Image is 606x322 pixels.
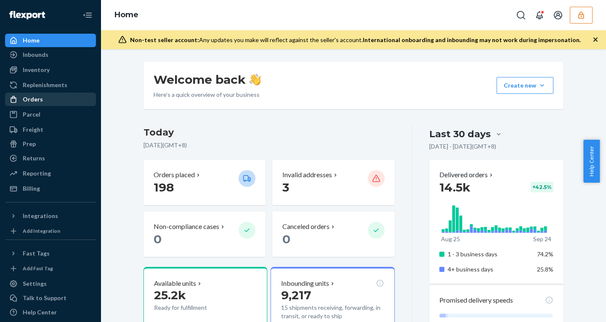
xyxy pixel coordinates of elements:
p: Non-compliance cases [154,222,219,232]
a: Inbounds [5,48,96,61]
button: Orders placed 198 [144,160,266,205]
div: Returns [23,154,45,162]
div: + 42.5 % [531,182,553,192]
div: Integrations [23,212,58,220]
div: Add Fast Tag [23,265,53,272]
div: Home [23,36,40,45]
span: 25.2k [154,288,186,302]
div: Settings [23,279,47,288]
span: Non-test seller account: [130,36,199,43]
span: 9,217 [281,288,311,302]
a: Parcel [5,108,96,121]
p: [DATE] - [DATE] ( GMT+8 ) [429,142,496,151]
button: Invalid addresses 3 [272,160,394,205]
a: Replenishments [5,78,96,92]
button: Close Navigation [79,7,96,24]
a: Talk to Support [5,291,96,305]
div: Fast Tags [23,249,50,258]
button: Canceled orders 0 [272,212,394,257]
div: Add Integration [23,227,60,234]
img: Flexport logo [9,11,45,19]
button: Fast Tags [5,247,96,260]
span: 0 [282,232,290,246]
span: 14.5k [439,180,470,194]
a: Add Fast Tag [5,263,96,274]
p: Ready for fulfillment [154,303,232,312]
div: Replenishments [23,81,67,89]
div: Help Center [23,308,57,317]
p: 4+ business days [448,265,531,274]
p: Here’s a quick overview of your business [154,90,261,99]
p: Invalid addresses [282,170,332,180]
a: Inventory [5,63,96,77]
a: Freight [5,123,96,136]
div: Parcel [23,110,40,119]
a: Orders [5,93,96,106]
a: Home [114,10,138,19]
div: Last 30 days [429,128,491,141]
ol: breadcrumbs [108,3,145,27]
button: Delivered orders [439,170,494,180]
button: Create new [497,77,553,94]
p: [DATE] ( GMT+8 ) [144,141,395,149]
div: Inventory [23,66,50,74]
span: 3 [282,180,289,194]
p: Aug 25 [441,235,460,243]
div: Reporting [23,169,51,178]
p: Canceled orders [282,222,330,232]
button: Help Center [583,140,600,183]
div: Orders [23,95,43,104]
span: 25.8% [537,266,553,273]
p: Sep 24 [533,235,551,243]
span: 74.2% [537,250,553,258]
div: Billing [23,184,40,193]
a: Add Integration [5,226,96,236]
p: Promised delivery speeds [439,295,513,305]
span: 0 [154,232,162,246]
img: hand-wave emoji [249,74,261,85]
p: 1 - 3 business days [448,250,531,258]
div: Inbounds [23,51,48,59]
p: Orders placed [154,170,195,180]
span: International onboarding and inbounding may not work during impersonation. [363,36,581,43]
a: Billing [5,182,96,195]
a: Reporting [5,167,96,180]
button: Open Search Box [513,7,529,24]
button: Integrations [5,209,96,223]
span: 198 [154,180,174,194]
p: 15 shipments receiving, forwarding, in transit, or ready to ship [281,303,384,320]
a: Home [5,34,96,47]
h1: Welcome back [154,72,261,87]
div: Talk to Support [23,294,66,302]
p: Available units [154,279,196,288]
button: Non-compliance cases 0 [144,212,266,257]
a: Help Center [5,306,96,319]
div: Prep [23,140,36,148]
a: Settings [5,277,96,290]
a: Prep [5,137,96,151]
h3: Today [144,126,395,139]
button: Open notifications [531,7,548,24]
div: Any updates you make will reflect against the seller's account. [130,36,581,44]
button: Open account menu [550,7,566,24]
div: Freight [23,125,43,134]
a: Returns [5,152,96,165]
p: Inbounding units [281,279,329,288]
